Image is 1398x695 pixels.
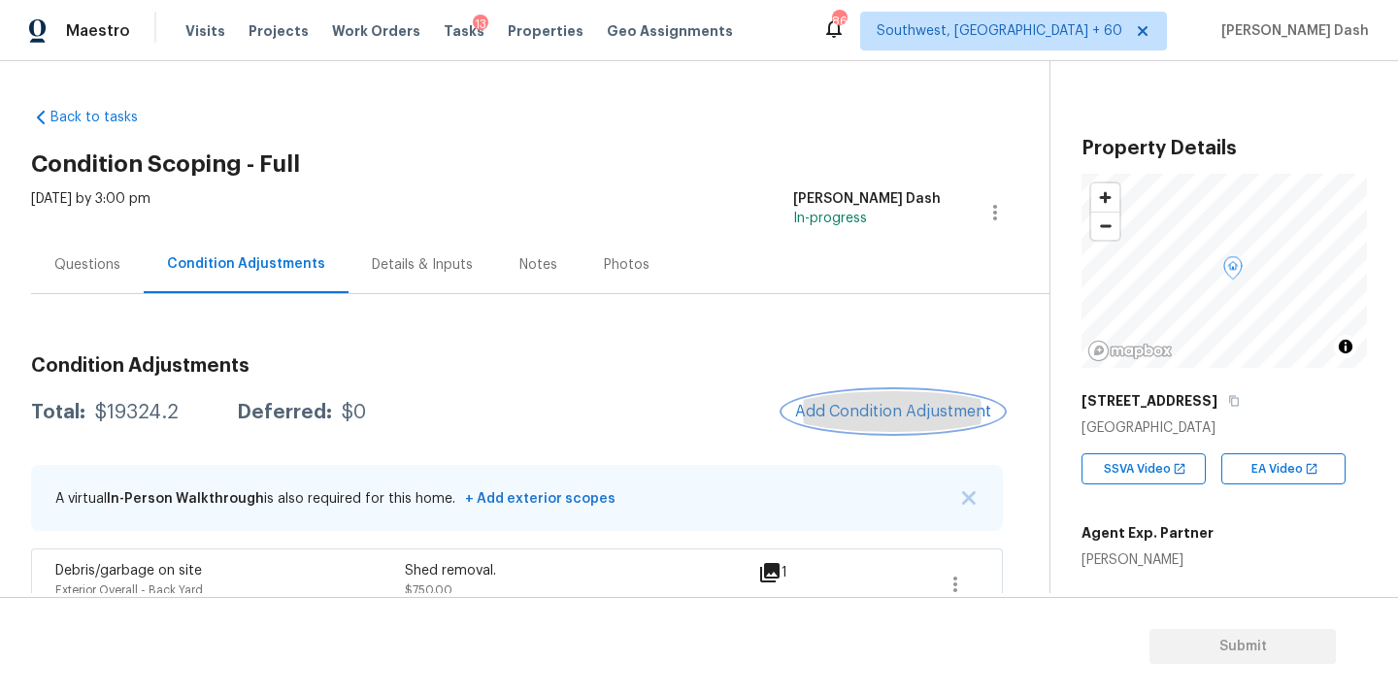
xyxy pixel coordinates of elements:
[31,403,85,422] div: Total:
[1082,453,1206,484] div: SSVA Video
[95,403,179,422] div: $19324.2
[332,21,420,41] span: Work Orders
[31,356,1003,376] h3: Condition Adjustments
[444,24,484,38] span: Tasks
[1091,213,1119,240] span: Zoom out
[1082,550,1214,570] div: [PERSON_NAME]
[66,21,130,41] span: Maestro
[55,489,616,509] p: A virtual is also required for this home.
[1091,183,1119,212] button: Zoom in
[832,12,846,31] div: 862
[604,255,649,275] div: Photos
[795,403,991,420] span: Add Condition Adjustment
[54,255,120,275] div: Questions
[342,403,366,422] div: $0
[405,561,754,580] div: Shed removal.
[1214,21,1369,41] span: [PERSON_NAME] Dash
[249,21,309,41] span: Projects
[1091,212,1119,240] button: Zoom out
[793,212,867,225] span: In-progress
[55,584,203,596] span: Exterior Overall - Back Yard
[793,189,941,209] div: [PERSON_NAME] Dash
[372,255,473,275] div: Details & Inputs
[31,108,217,127] a: Back to tasks
[1082,174,1383,368] canvas: Map
[607,21,733,41] span: Geo Assignments
[31,189,150,236] div: [DATE] by 3:00 pm
[783,391,1003,432] button: Add Condition Adjustment
[758,561,849,584] div: 1
[167,254,325,274] div: Condition Adjustments
[1334,335,1357,358] button: Toggle attribution
[473,15,488,34] div: 13
[1173,462,1186,476] img: Open In New Icon
[237,403,332,422] div: Deferred:
[508,21,583,41] span: Properties
[1340,336,1351,357] span: Toggle attribution
[1223,256,1243,286] div: Map marker
[1087,340,1173,362] a: Mapbox homepage
[1082,139,1367,158] h3: Property Details
[1225,392,1243,410] button: Copy Address
[1104,459,1179,479] span: SSVA Video
[31,154,1049,174] h2: Condition Scoping - Full
[1221,453,1346,484] div: EA Video
[959,488,979,508] button: X Button Icon
[519,255,557,275] div: Notes
[1082,391,1217,411] h5: [STREET_ADDRESS]
[962,491,976,505] img: X Button Icon
[1251,459,1311,479] span: EA Video
[459,492,616,506] span: + Add exterior scopes
[1082,523,1214,543] h5: Agent Exp. Partner
[1305,462,1318,476] img: Open In New Icon
[405,584,452,596] span: $750.00
[877,21,1122,41] span: Southwest, [GEOGRAPHIC_DATA] + 60
[107,492,264,506] span: In-Person Walkthrough
[55,564,202,578] span: Debris/garbage on site
[185,21,225,41] span: Visits
[1082,418,1367,438] div: [GEOGRAPHIC_DATA]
